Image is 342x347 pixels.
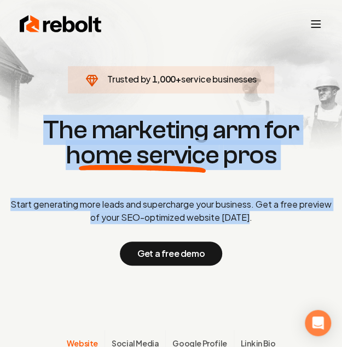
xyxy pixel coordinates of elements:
[66,143,219,168] span: home service
[176,73,181,85] span: +
[309,17,322,31] button: Toggle mobile menu
[9,117,333,167] h1: The marketing arm for pros
[20,13,102,35] img: Rebolt Logo
[152,73,176,86] span: 1,000
[305,310,331,336] div: Open Intercom Messenger
[9,198,333,224] p: Start generating more leads and supercharge your business. Get a free preview of your SEO-optimiz...
[181,73,257,85] span: service businesses
[120,242,222,266] button: Get a free demo
[107,73,150,85] span: Trusted by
